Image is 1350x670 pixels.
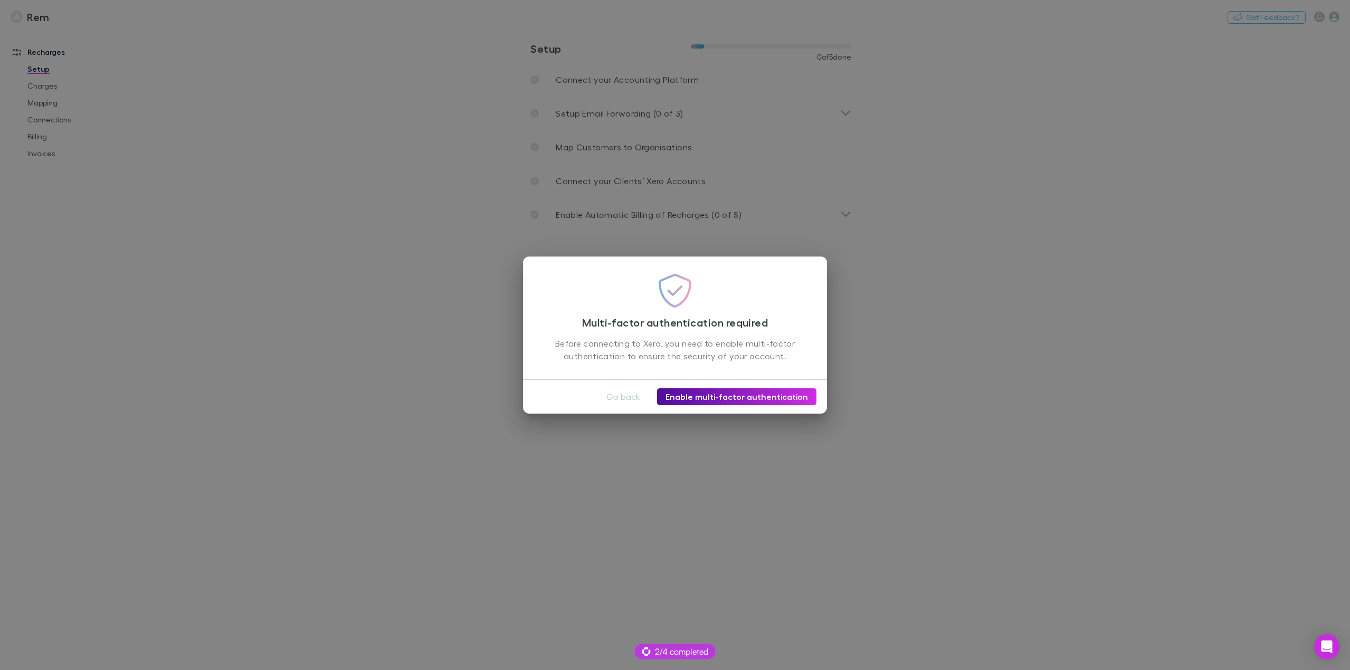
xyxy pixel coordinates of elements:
[598,388,649,405] button: Go back
[657,388,816,405] a: Enable multi-factor authentication
[540,308,810,329] h3: Multi-factor authentication required
[658,274,692,308] img: ShieldCheck.svg
[540,329,810,362] p: Before connecting to Xero, you need to enable multi-factor authentication to ensure the security ...
[1314,634,1339,659] div: Open Intercom Messenger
